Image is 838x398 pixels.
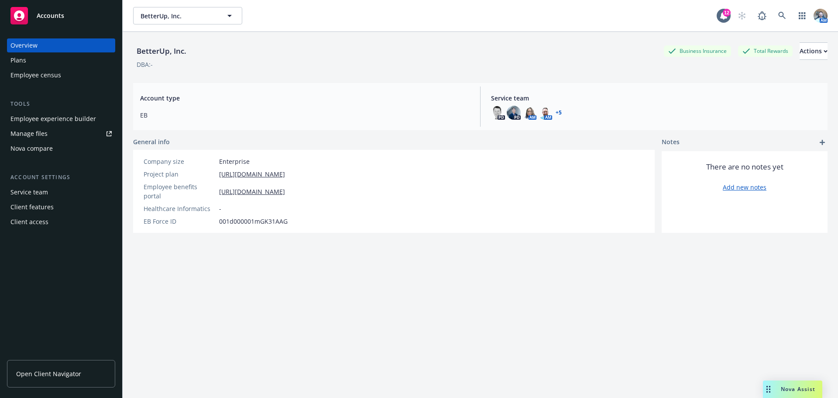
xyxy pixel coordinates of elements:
[763,381,822,398] button: Nova Assist
[219,157,250,166] span: Enterprise
[141,11,216,21] span: BetterUp, Inc.
[491,106,505,120] img: photo
[219,170,285,179] a: [URL][DOMAIN_NAME]
[144,204,216,213] div: Healthcare Informatics
[522,106,536,120] img: photo
[219,187,285,196] a: [URL][DOMAIN_NAME]
[144,157,216,166] div: Company size
[538,106,552,120] img: photo
[16,369,81,378] span: Open Client Navigator
[763,381,774,398] div: Drag to move
[10,53,26,67] div: Plans
[144,182,216,201] div: Employee benefits portal
[781,385,815,393] span: Nova Assist
[7,173,115,182] div: Account settings
[7,53,115,67] a: Plans
[7,100,115,108] div: Tools
[662,137,680,148] span: Notes
[664,45,731,56] div: Business Insurance
[800,42,828,60] button: Actions
[814,9,828,23] img: photo
[738,45,793,56] div: Total Rewards
[7,200,115,214] a: Client features
[10,127,48,141] div: Manage files
[140,111,470,120] span: EB
[7,38,115,52] a: Overview
[556,110,562,115] a: +5
[7,127,115,141] a: Manage files
[793,7,811,24] a: Switch app
[7,215,115,229] a: Client access
[10,200,54,214] div: Client features
[144,170,216,179] div: Project plan
[140,93,470,103] span: Account type
[133,7,242,24] button: BetterUp, Inc.
[733,7,751,24] a: Start snowing
[10,38,38,52] div: Overview
[10,112,96,126] div: Employee experience builder
[723,183,766,192] a: Add new notes
[10,215,48,229] div: Client access
[753,7,771,24] a: Report a Bug
[10,142,53,156] div: Nova compare
[491,93,821,103] span: Service team
[10,68,61,82] div: Employee census
[133,45,190,57] div: BetterUp, Inc.
[219,217,288,226] span: 001d000001mGK31AAG
[144,217,216,226] div: EB Force ID
[706,162,783,172] span: There are no notes yet
[7,68,115,82] a: Employee census
[10,185,48,199] div: Service team
[133,137,170,146] span: General info
[723,9,731,17] div: 12
[7,3,115,28] a: Accounts
[7,142,115,156] a: Nova compare
[817,137,828,148] a: add
[800,43,828,59] div: Actions
[37,12,64,19] span: Accounts
[507,106,521,120] img: photo
[7,112,115,126] a: Employee experience builder
[219,204,221,213] span: -
[7,185,115,199] a: Service team
[137,60,153,69] div: DBA: -
[773,7,791,24] a: Search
